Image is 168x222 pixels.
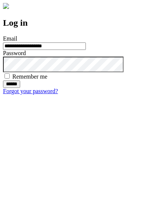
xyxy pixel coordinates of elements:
h2: Log in [3,18,165,28]
label: Password [3,50,26,56]
label: Remember me [12,73,47,80]
img: logo-4e3dc11c47720685a147b03b5a06dd966a58ff35d612b21f08c02c0306f2b779.png [3,3,9,9]
a: Forgot your password? [3,88,58,94]
label: Email [3,35,17,42]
